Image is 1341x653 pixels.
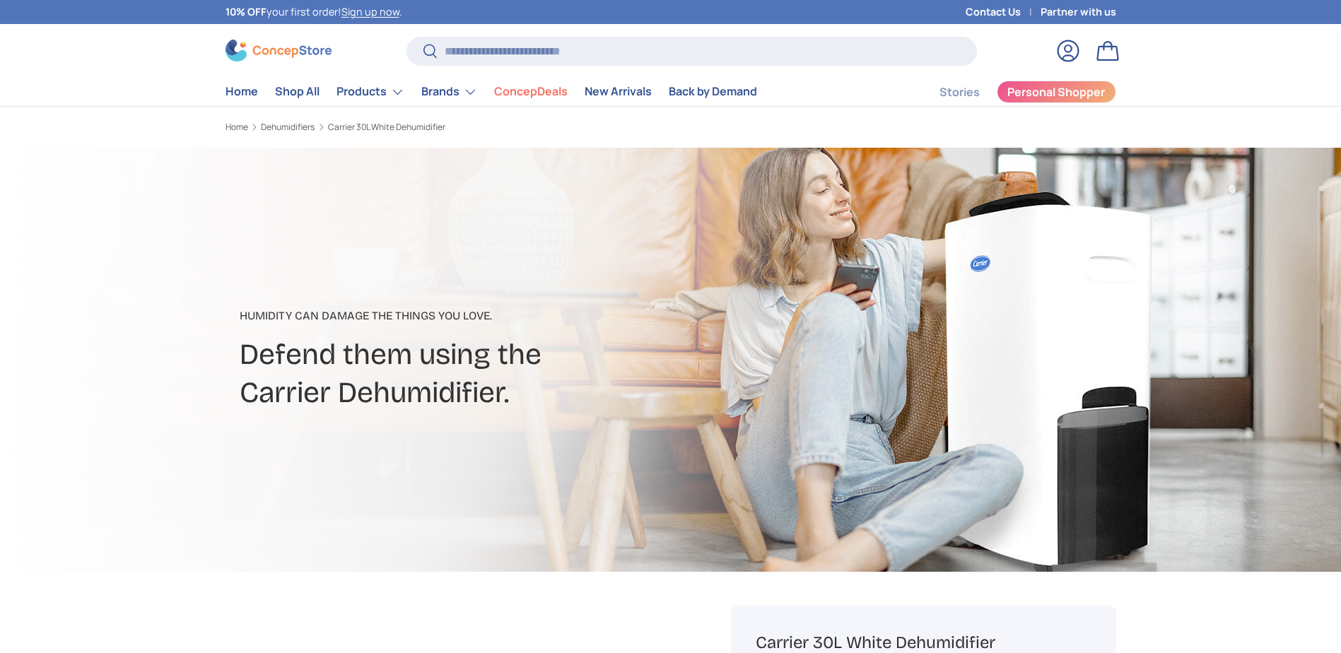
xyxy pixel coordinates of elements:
[261,123,315,131] a: Dehumidifiers
[939,78,980,106] a: Stories
[226,78,258,105] a: Home
[669,78,757,105] a: Back by Demand
[1041,4,1116,20] a: Partner with us
[275,78,320,105] a: Shop All
[226,5,267,18] strong: 10% OFF
[585,78,652,105] a: New Arrivals
[336,78,404,106] a: Products
[240,336,783,412] h2: Defend them using the Carrier Dehumidifier.
[328,78,413,106] summary: Products
[226,78,757,106] nav: Primary
[341,5,399,18] a: Sign up now
[966,4,1041,20] a: Contact Us
[421,78,477,106] a: Brands
[328,123,445,131] a: Carrier 30L White Dehumidifier
[226,123,248,131] a: Home
[413,78,486,106] summary: Brands
[226,4,402,20] p: your first order! .
[494,78,568,105] a: ConcepDeals
[226,40,332,61] img: ConcepStore
[226,121,698,134] nav: Breadcrumbs
[906,78,1116,106] nav: Secondary
[997,81,1116,103] a: Personal Shopper
[240,307,783,324] p: Humidity can damage the things you love.
[1007,86,1105,98] span: Personal Shopper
